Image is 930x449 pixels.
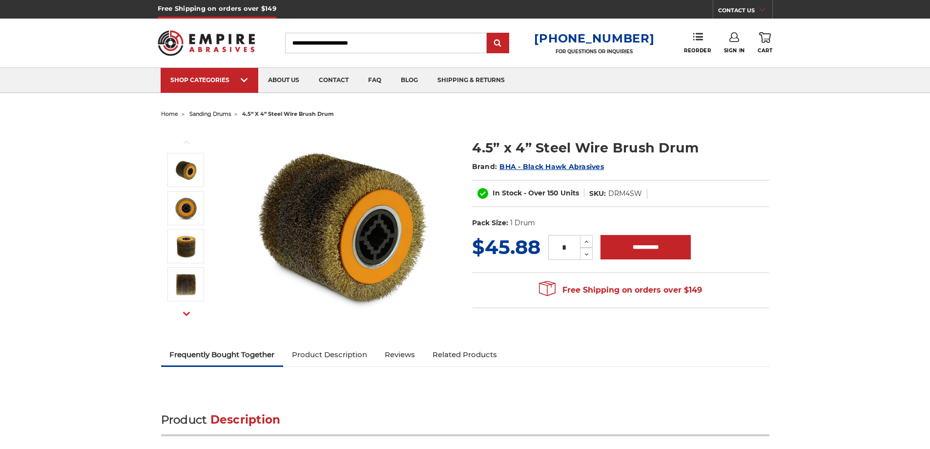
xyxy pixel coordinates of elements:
a: Reorder [684,32,711,53]
span: Description [210,413,281,427]
img: round steel brushes industrial [174,234,198,258]
span: Reorder [684,47,711,54]
a: Related Products [424,344,506,365]
span: Brand: [472,162,497,171]
dd: 1 Drum [510,218,535,228]
a: contact [309,68,358,93]
span: 150 [547,189,558,197]
span: 4.5” x 4” steel wire brush drum [242,110,334,117]
img: quad key arbor steel wire brush drum [174,196,198,220]
span: Free Shipping on orders over $149 [539,280,702,300]
a: blog [391,68,428,93]
span: $45.88 [472,235,540,259]
a: Product Description [283,344,376,365]
dt: SKU: [589,189,606,199]
button: Previous [175,132,198,153]
span: Sign In [724,47,745,54]
span: Cart [758,47,772,54]
img: 4.5 inch x 4 inch Abrasive steel wire brush [245,128,440,323]
a: sanding drums [189,110,231,117]
button: Next [175,303,198,324]
a: BHA - Black Hawk Abrasives [499,162,604,171]
span: Units [560,189,579,197]
a: faq [358,68,391,93]
a: about us [258,68,309,93]
dd: DRM4SW [608,189,642,199]
a: Frequently Bought Together [161,344,284,365]
img: 4.5 inch x 4 inch Abrasive steel wire brush [174,158,198,182]
p: FOR QUESTIONS OR INQUIRIES [534,48,654,55]
input: Submit [488,34,508,53]
span: - Over [524,189,545,197]
div: SHOP CATEGORIES [170,76,248,84]
a: home [161,110,178,117]
img: 4.5” x 4” Steel Wire Brush Drum [174,272,198,297]
span: Product [161,413,207,427]
a: Cart [758,32,772,54]
a: [PHONE_NUMBER] [534,31,654,45]
img: Empire Abrasives [158,24,255,62]
dt: Pack Size: [472,218,508,228]
a: CONTACT US [718,5,772,19]
a: Reviews [376,344,424,365]
span: In Stock [493,189,522,197]
a: shipping & returns [428,68,515,93]
h1: 4.5” x 4” Steel Wire Brush Drum [472,138,769,157]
